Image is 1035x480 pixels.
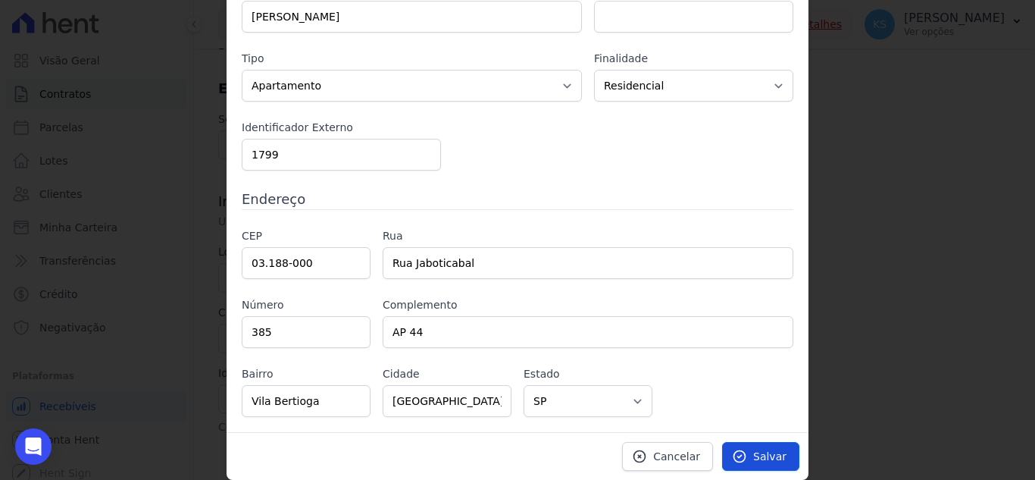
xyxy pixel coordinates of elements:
label: Identificador Externo [242,120,441,136]
label: CEP [242,228,371,244]
label: Cidade [383,366,511,382]
span: Salvar [753,449,786,464]
label: Bairro [242,366,371,382]
label: Complemento [383,297,793,313]
input: 00.000-000 [242,247,371,279]
label: Estado [524,366,652,382]
a: Cancelar [622,442,713,471]
a: Salvar [722,442,799,471]
label: Finalidade [594,51,793,67]
label: Tipo [242,51,582,67]
span: Cancelar [653,449,700,464]
h3: Endereço [242,189,793,209]
label: Número [242,297,371,313]
label: Rua [383,228,793,244]
div: Open Intercom Messenger [15,428,52,465]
